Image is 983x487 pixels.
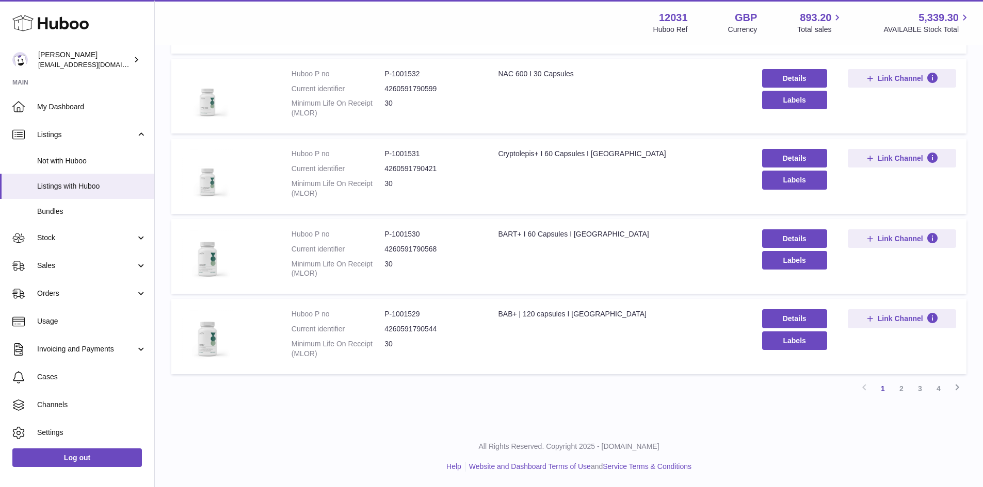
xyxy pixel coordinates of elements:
[800,11,831,25] span: 893.20
[878,234,923,243] span: Link Channel
[735,11,757,25] strong: GBP
[37,156,147,166] span: Not with Huboo
[292,324,384,334] dt: Current identifier
[37,181,147,191] span: Listings with Huboo
[12,52,28,68] img: internalAdmin-12031@internal.huboo.com
[292,229,384,239] dt: Huboo P no
[762,251,827,270] button: Labels
[37,344,136,354] span: Invoicing and Payments
[911,379,929,398] a: 3
[848,149,956,167] button: Link Channel
[848,69,956,88] button: Link Channel
[384,229,477,239] dd: P-1001530
[182,309,233,361] img: BAB+ | 120 capsules I US
[292,98,384,118] dt: Minimum Life On Receipt (MLOR)
[384,98,477,118] dd: 30
[292,69,384,79] dt: Huboo P no
[292,84,384,94] dt: Current identifier
[659,11,688,25] strong: 12031
[292,339,384,359] dt: Minimum Life On Receipt (MLOR)
[37,102,147,112] span: My Dashboard
[292,309,384,319] dt: Huboo P no
[728,25,758,35] div: Currency
[469,462,591,471] a: Website and Dashboard Terms of Use
[848,229,956,248] button: Link Channel
[37,372,147,382] span: Cases
[883,11,971,35] a: 5,339.30 AVAILABLE Stock Total
[384,179,477,198] dd: 30
[498,229,741,239] div: BART+ I 60 Capsules I [GEOGRAPHIC_DATA]
[878,314,923,323] span: Link Channel
[38,50,131,70] div: [PERSON_NAME]
[384,149,477,159] dd: P-1001531
[384,164,477,174] dd: 4260591790421
[762,309,827,328] a: Details
[384,309,477,319] dd: P-1001529
[37,233,136,243] span: Stock
[653,25,688,35] div: Huboo Ref
[384,324,477,334] dd: 4260591790544
[292,164,384,174] dt: Current identifier
[797,25,843,35] span: Total sales
[929,379,948,398] a: 4
[762,331,827,350] button: Labels
[797,11,843,35] a: 893.20 Total sales
[878,154,923,163] span: Link Channel
[384,259,477,279] dd: 30
[37,316,147,326] span: Usage
[384,244,477,254] dd: 4260591790568
[37,428,147,438] span: Settings
[878,74,923,83] span: Link Channel
[446,462,461,471] a: Help
[465,462,691,472] li: and
[384,339,477,359] dd: 30
[892,379,911,398] a: 2
[498,69,741,79] div: NAC 600 I 30 Capsules
[37,207,147,216] span: Bundles
[762,69,827,88] a: Details
[498,149,741,159] div: Cryptolepis+ I 60 Capsules I [GEOGRAPHIC_DATA]
[37,289,136,298] span: Orders
[182,149,233,200] img: Cryptolepis+ I 60 Capsules I US
[12,448,142,467] a: Log out
[762,229,827,248] a: Details
[883,25,971,35] span: AVAILABLE Stock Total
[292,149,384,159] dt: Huboo P no
[498,309,741,319] div: BAB+ | 120 capsules I [GEOGRAPHIC_DATA]
[182,69,233,121] img: NAC 600 I 30 Capsules
[292,259,384,279] dt: Minimum Life On Receipt (MLOR)
[37,261,136,271] span: Sales
[603,462,691,471] a: Service Terms & Conditions
[848,309,956,328] button: Link Channel
[163,442,975,451] p: All Rights Reserved. Copyright 2025 - [DOMAIN_NAME]
[182,229,233,281] img: BART+ I 60 Capsules I US
[762,171,827,189] button: Labels
[762,91,827,109] button: Labels
[37,400,147,410] span: Channels
[384,69,477,79] dd: P-1001532
[292,179,384,198] dt: Minimum Life On Receipt (MLOR)
[292,244,384,254] dt: Current identifier
[38,60,152,69] span: [EMAIL_ADDRESS][DOMAIN_NAME]
[384,84,477,94] dd: 4260591790599
[918,11,959,25] span: 5,339.30
[37,130,136,140] span: Listings
[874,379,892,398] a: 1
[762,149,827,167] a: Details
